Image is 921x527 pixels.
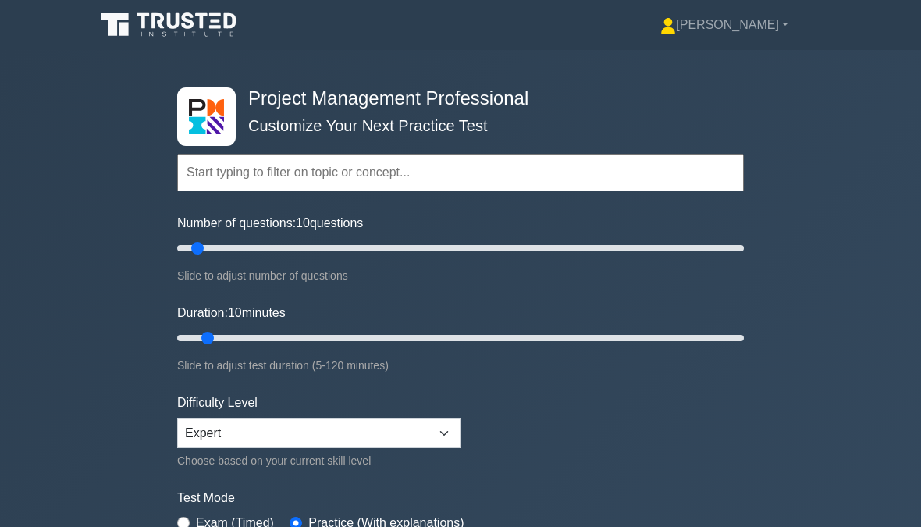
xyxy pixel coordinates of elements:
[296,216,310,230] span: 10
[177,154,744,191] input: Start typing to filter on topic or concept...
[177,356,744,375] div: Slide to adjust test duration (5-120 minutes)
[177,489,744,507] label: Test Mode
[177,214,363,233] label: Number of questions: questions
[242,87,667,110] h4: Project Management Professional
[623,9,826,41] a: [PERSON_NAME]
[177,266,744,285] div: Slide to adjust number of questions
[228,306,242,319] span: 10
[177,451,460,470] div: Choose based on your current skill level
[177,304,286,322] label: Duration: minutes
[177,393,258,412] label: Difficulty Level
